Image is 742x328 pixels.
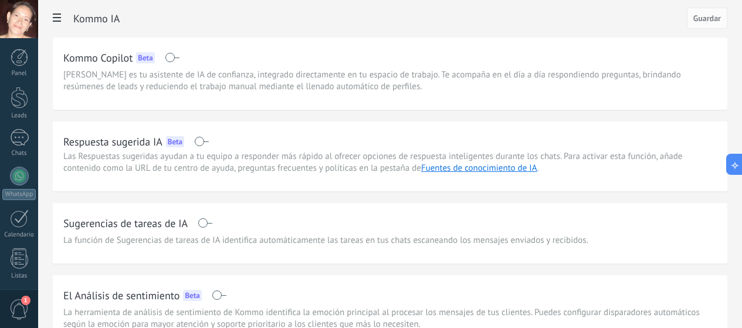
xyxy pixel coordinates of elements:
[183,290,201,301] div: Beta
[2,150,36,157] div: Chats
[21,296,31,305] span: 1
[63,151,682,174] span: Las Respuestas sugeridas ayudan a tu equipo a responder más rápido al ofrecer opciones de respues...
[136,52,154,63] div: Beta
[693,14,721,22] span: Guardar
[63,50,133,65] h2: Kommo Copilot
[2,70,36,77] div: Panel
[63,235,588,246] span: La función de Sugerencias de tareas de IA identifica automáticamente las tareas en tus chats esca...
[166,136,184,147] div: Beta
[421,163,537,174] a: Fuentes de conocimiento de IA
[2,112,36,120] div: Leads
[687,8,727,29] button: Guardar
[73,7,687,31] h2: Kommo IA
[63,134,162,149] h2: Respuesta sugerida IA
[2,272,36,280] div: Listas
[63,216,188,231] h2: Sugerencias de tareas de IA
[2,189,36,200] div: WhatsApp
[2,231,36,239] div: Calendario
[63,288,179,303] h2: El Análisis de sentimiento
[63,69,717,93] span: [PERSON_NAME] es tu asistente de IA de confianza, integrado directamente en tu espacio de trabajo...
